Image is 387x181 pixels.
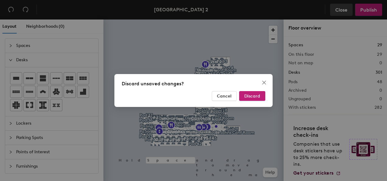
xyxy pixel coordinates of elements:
span: close [262,80,267,85]
button: Close [259,78,269,87]
div: Discard unsaved changes? [122,80,265,87]
span: Discard [244,94,260,99]
button: Cancel [212,91,237,101]
span: Cancel [217,94,232,99]
button: Discard [239,91,265,101]
span: Close [259,80,269,85]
